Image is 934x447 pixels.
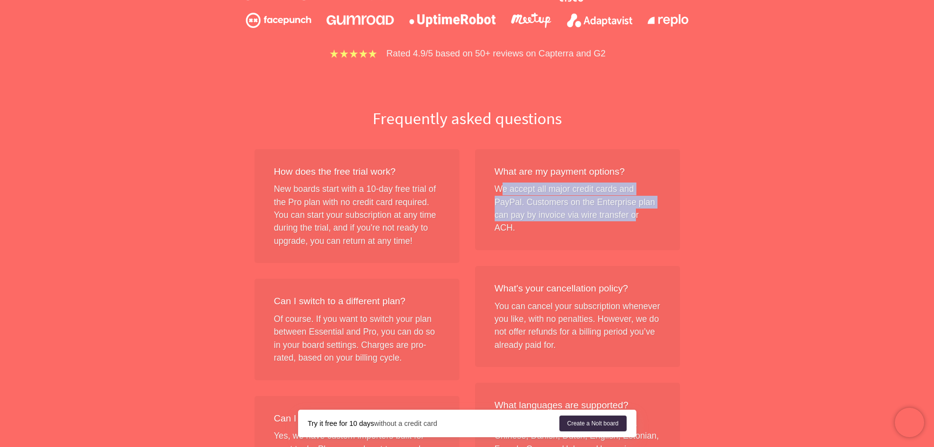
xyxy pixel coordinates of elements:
div: without a credit card [308,419,559,428]
img: facepunch.2d9380a33e.png [246,13,311,28]
div: Can I switch to a different plan? [274,294,440,309]
img: uptimerobot.920923f729.png [409,14,496,26]
img: stars.b067e34983.png [328,48,379,59]
div: We accept all major credit cards and PayPal. Customers on the Enterprise plan can pay by invoice ... [475,149,680,250]
img: replo.43f45c7cdc.png [648,14,688,27]
div: New boards start with a 10-day free trial of the Pro plan with no credit card required. You can s... [254,149,459,263]
img: gumroad.2d33986aca.png [327,15,394,25]
strong: Try it free for 10 days [308,420,374,427]
div: What languages are supported? [495,398,660,413]
img: adaptavist.4060977e04.png [567,13,632,27]
p: Rated 4.9/5 based on 50+ reviews on Capterra and G2 [386,46,606,60]
img: meetup.9107d9babc.png [511,13,552,28]
iframe: Chatra live chat [895,408,924,437]
div: What's your cancellation policy? [495,282,660,296]
a: Create a Nolt board [559,416,627,431]
div: Of course. If you want to switch your plan between Essential and Pro, you can do so in your board... [254,279,459,380]
div: You can cancel your subscription whenever you like, with no penalties. However, we do not offer r... [475,266,680,367]
div: What are my payment options? [495,165,660,179]
div: How does the free trial work? [274,165,440,179]
h2: Frequently asked questions [153,108,781,130]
